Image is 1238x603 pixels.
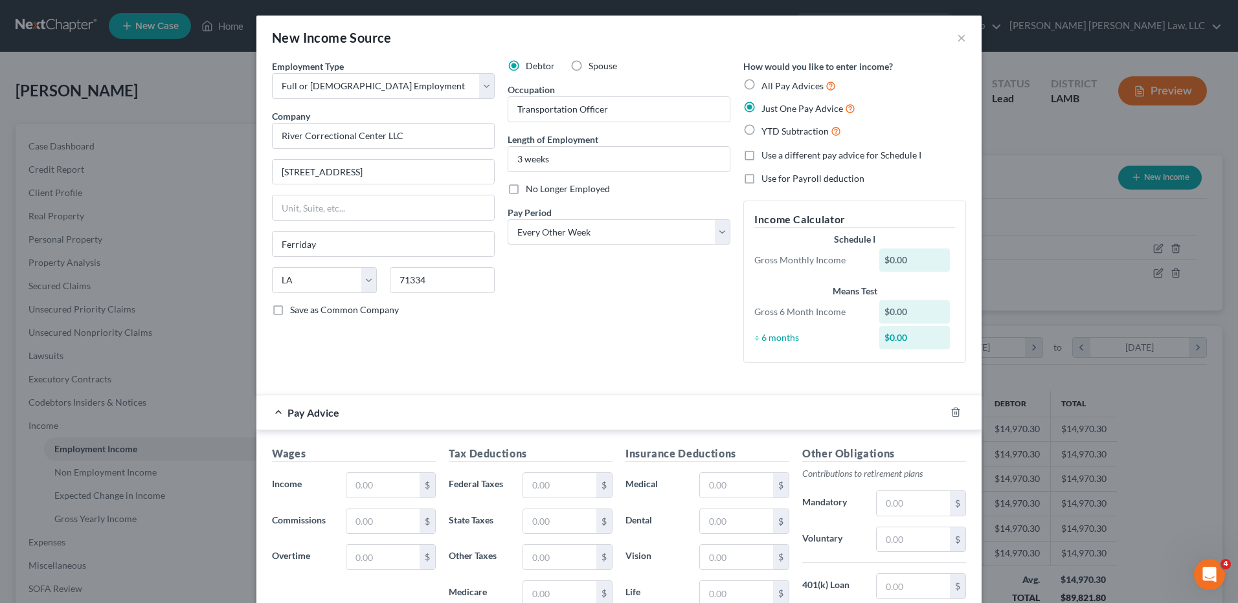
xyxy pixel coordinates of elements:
[508,83,555,96] label: Occupation
[700,473,773,498] input: 0.00
[796,490,870,516] label: Mandatory
[879,326,951,349] div: $0.00
[796,527,870,553] label: Voluntary
[761,173,864,184] span: Use for Payroll deduction
[523,545,596,569] input: 0.00
[619,472,693,498] label: Medical
[773,473,789,498] div: $
[272,478,302,489] span: Income
[272,28,392,47] div: New Income Source
[589,60,617,71] span: Spouse
[596,545,612,569] div: $
[346,545,420,569] input: 0.00
[449,446,613,462] h5: Tax Deductions
[773,509,789,534] div: $
[272,61,344,72] span: Employment Type
[802,446,966,462] h5: Other Obligations
[879,300,951,323] div: $0.00
[596,509,612,534] div: $
[273,232,494,256] input: Enter city...
[754,285,955,298] div: Means Test
[1221,559,1231,569] span: 4
[802,467,966,480] p: Contributions to retirement plans
[879,248,951,272] div: $0.00
[743,60,893,73] label: How would you like to enter income?
[508,207,552,218] span: Pay Period
[265,509,339,534] label: Commissions
[346,473,420,498] input: 0.00
[273,160,494,184] input: Enter address...
[442,472,516,498] label: Federal Taxes
[619,544,693,570] label: Vision
[287,406,339,419] span: Pay Advice
[796,573,870,599] label: 401(k) Loan
[773,545,789,569] div: $
[748,331,873,344] div: ÷ 6 months
[619,509,693,534] label: Dental
[442,509,516,534] label: State Taxes
[761,126,829,137] span: YTD Subtraction
[526,60,555,71] span: Debtor
[272,446,436,462] h5: Wages
[523,509,596,534] input: 0.00
[420,473,435,498] div: $
[346,509,420,534] input: 0.00
[700,545,773,569] input: 0.00
[761,80,824,91] span: All Pay Advices
[877,574,950,598] input: 0.00
[700,509,773,534] input: 0.00
[290,304,399,315] span: Save as Common Company
[754,233,955,246] div: Schedule I
[950,527,965,552] div: $
[265,544,339,570] label: Overtime
[420,545,435,569] div: $
[950,574,965,598] div: $
[625,446,789,462] h5: Insurance Deductions
[272,111,310,122] span: Company
[761,103,843,114] span: Just One Pay Advice
[1194,559,1225,590] iframe: Intercom live chat
[420,509,435,534] div: $
[526,183,610,194] span: No Longer Employed
[877,491,950,516] input: 0.00
[442,544,516,570] label: Other Taxes
[950,491,965,516] div: $
[390,267,495,293] input: Enter zip...
[877,527,950,552] input: 0.00
[748,254,873,267] div: Gross Monthly Income
[272,123,495,149] input: Search company by name...
[508,147,730,171] input: ex: 2 years
[508,133,598,146] label: Length of Employment
[596,473,612,498] div: $
[754,212,955,228] h5: Income Calculator
[273,195,494,220] input: Unit, Suite, etc...
[761,149,921,160] span: Use a different pay advice for Schedule I
[508,97,730,122] input: --
[748,305,873,318] div: Gross 6 Month Income
[523,473,596,498] input: 0.00
[957,30,966,45] button: ×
